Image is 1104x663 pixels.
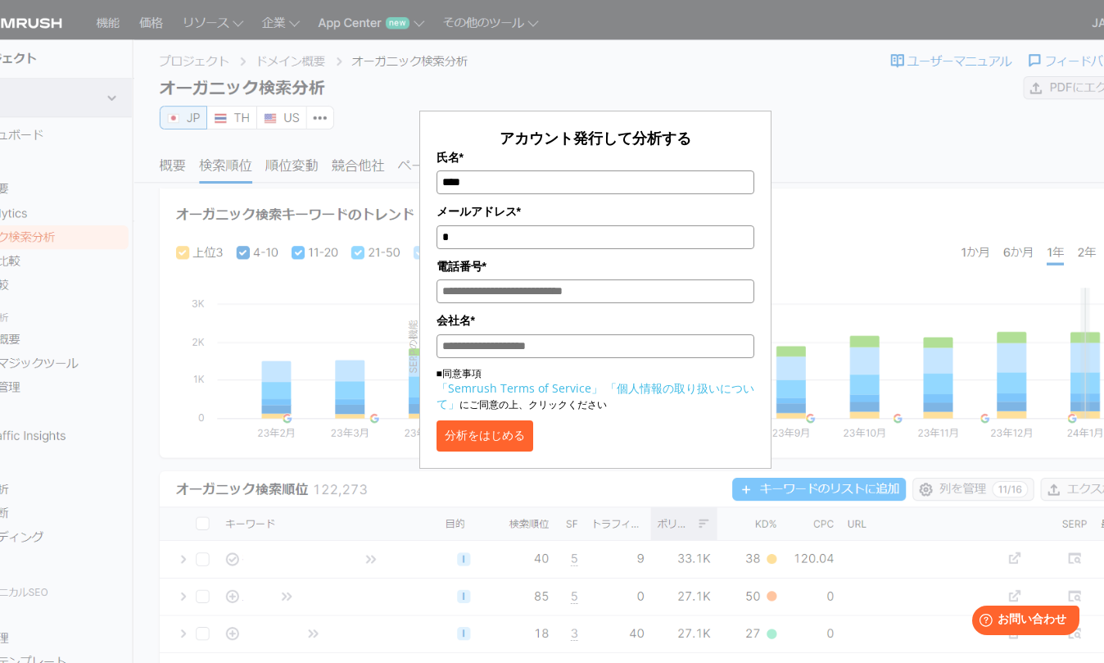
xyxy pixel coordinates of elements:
[958,599,1086,645] iframe: Help widget launcher
[437,420,533,452] button: 分析をはじめる
[437,380,754,411] a: 「個人情報の取り扱いについて」
[500,128,691,148] span: アカウント発行して分析する
[437,202,754,220] label: メールアドレス*
[437,380,603,396] a: 「Semrush Terms of Service」
[437,366,754,412] p: ■同意事項 にご同意の上、クリックください
[437,257,754,275] label: 電話番号*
